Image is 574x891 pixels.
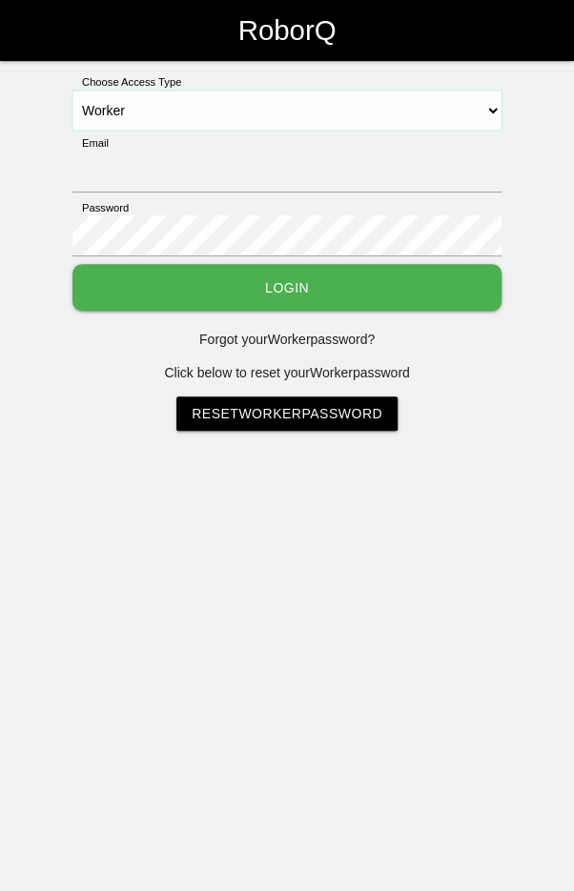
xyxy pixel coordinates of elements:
a: ResetWorkerPassword [176,396,398,431]
button: Login [72,264,502,311]
label: Email [72,135,109,152]
p: Click below to reset your Worker password [72,363,502,383]
label: Choose Access Type [72,74,181,91]
label: Password [72,200,129,216]
p: Forgot your Worker password? [72,330,502,350]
